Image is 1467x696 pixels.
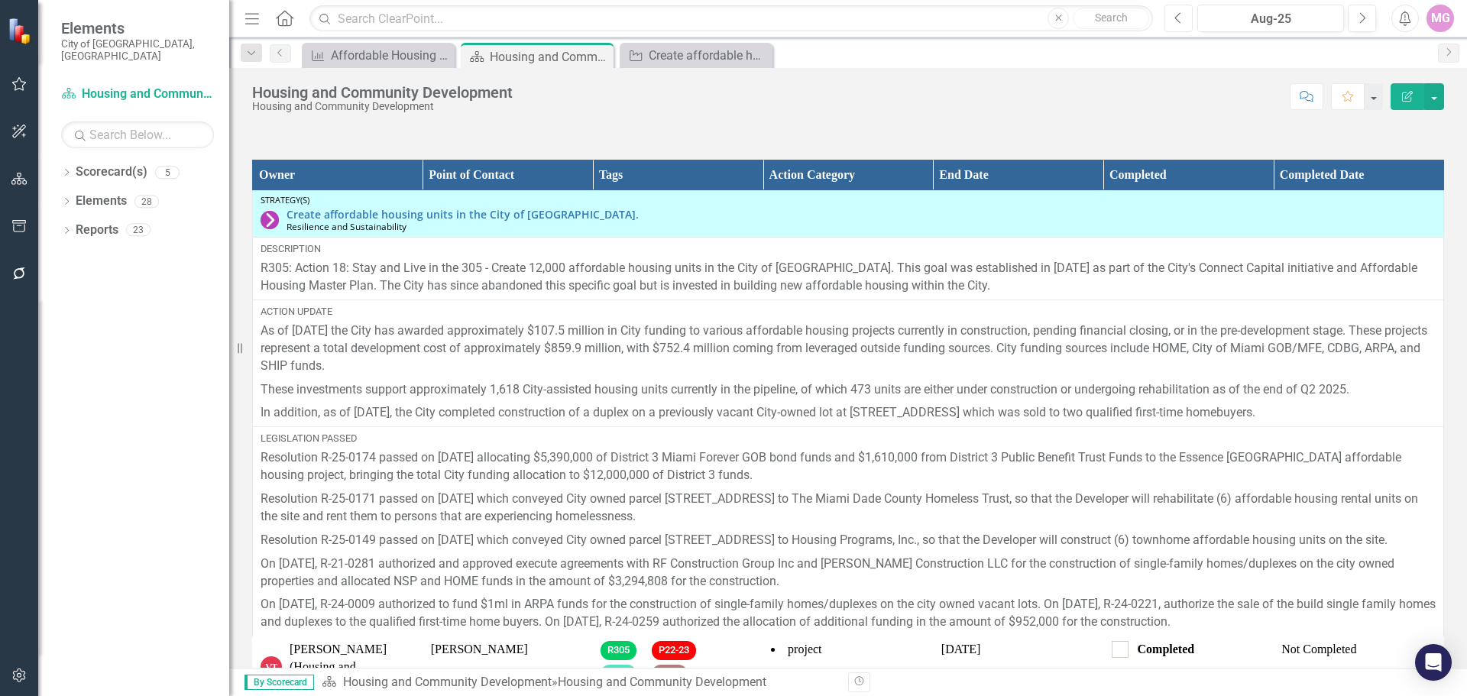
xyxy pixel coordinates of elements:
[261,656,282,678] div: VT
[322,674,837,691] div: »
[601,641,636,660] span: R305
[261,211,279,229] img: Ongoing
[253,190,1444,237] td: Double-Click to Edit Right Click for Context Menu
[261,401,1436,422] p: In addition, as of [DATE], the City completed construction of a duplex on a previously vacant Cit...
[1427,5,1454,32] button: MG
[261,529,1436,552] p: Resolution R-25-0149 passed on [DATE] which conveyed City owned parcel [STREET_ADDRESS] to Housin...
[431,643,528,656] span: [PERSON_NAME]
[155,166,180,179] div: 5
[261,378,1436,402] p: These investments support approximately 1,618 City-assisted housing units currently in the pipeli...
[1073,8,1149,29] button: Search
[244,675,314,690] span: By Scorecard
[1415,644,1452,681] div: Open Intercom Messenger
[253,237,1444,299] td: Double-Click to Edit
[490,47,610,66] div: Housing and Community Development
[309,5,1153,32] input: Search ClearPoint...
[76,193,127,210] a: Elements
[252,101,513,112] div: Housing and Community Development
[261,432,1436,445] div: Legislation Passed
[261,261,1417,293] span: R305: Action 18: Stay and Live in the 305 - Create 12,000 affordable housing units in the City of...
[126,224,151,237] div: 23
[1203,10,1339,28] div: Aug-25
[290,641,415,694] div: [PERSON_NAME] (Housing and Community)
[306,46,451,65] a: Affordable Housing Development (Units Added) (number) (Measure reporting begins [DATE])
[1197,5,1344,32] button: Aug-25
[261,242,1436,256] div: Description
[61,19,214,37] span: Elements
[261,487,1436,529] p: Resolution R-25-0171 passed on [DATE] which conveyed City owned parcel [STREET_ADDRESS] to The Mi...
[253,299,1444,427] td: Double-Click to Edit
[76,163,147,181] a: Scorecard(s)
[61,121,214,148] input: Search Below...
[601,665,636,684] span: FY25
[261,305,1436,319] div: Action Update
[343,675,552,689] a: Housing and Community Development
[134,195,159,208] div: 28
[261,449,1436,487] p: Resolution R-25-0174 passed on [DATE] allocating $5,390,000 of District 3 Miami Forever GOB bond ...
[261,322,1436,378] p: As of [DATE] the City has awarded approximately $107.5 million in City funding to various afforda...
[652,665,688,684] span: FY26
[558,675,766,689] div: Housing and Community Development
[61,37,214,63] small: City of [GEOGRAPHIC_DATA], [GEOGRAPHIC_DATA]
[287,209,1436,220] a: Create affordable housing units in the City of [GEOGRAPHIC_DATA].
[261,552,1436,594] p: On [DATE], R-21-0281 authorized and approved execute agreements with RF Construction Group Inc an...
[652,641,696,660] span: P22-23
[261,593,1436,631] p: On [DATE], R-24-0009 authorized to fund $1ml in ARPA funds for the construction of single-family ...
[261,196,1436,205] div: Strategy(s)
[8,18,34,44] img: ClearPoint Strategy
[623,46,769,65] a: Create affordable housing units in the City of [GEOGRAPHIC_DATA].
[1095,11,1128,24] span: Search
[331,46,451,65] div: Affordable Housing Development (Units Added) (number) (Measure reporting begins [DATE])
[788,643,821,656] span: project
[252,84,513,101] div: Housing and Community Development
[1281,641,1436,659] div: Not Completed
[253,427,1444,636] td: Double-Click to Edit
[287,220,406,232] span: Resilience and Sustainability
[941,643,981,656] span: [DATE]
[649,46,769,65] div: Create affordable housing units in the City of [GEOGRAPHIC_DATA].
[76,222,118,239] a: Reports
[61,86,214,103] a: Housing and Community Development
